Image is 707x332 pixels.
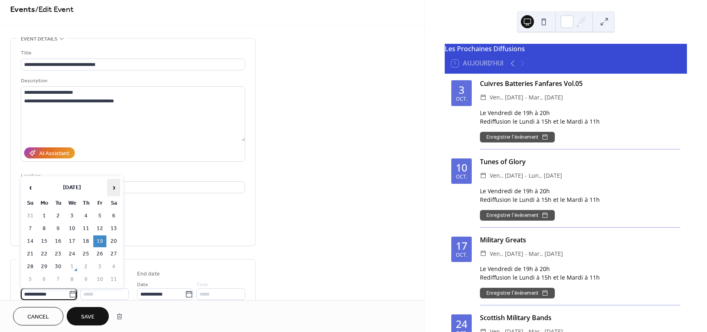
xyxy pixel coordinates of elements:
div: Scottish Military Bands [480,313,680,323]
div: ​ [480,249,486,259]
td: 28 [24,261,37,273]
span: Cancel [27,313,49,321]
td: 2 [52,210,65,222]
div: Cuivres Batteries Fanfares Vol.05 [480,79,680,88]
th: We [65,197,79,209]
span: Save [81,313,95,321]
td: 14 [24,235,37,247]
span: / Edit Event [35,2,74,18]
th: Th [79,197,92,209]
div: Le Vendredi de 19h à 20h Rediffusion le Lundi à 15h et le Mardi à 11h [480,187,680,204]
td: 5 [24,273,37,285]
th: [DATE] [38,179,106,196]
td: 6 [38,273,51,285]
td: 25 [79,248,92,260]
span: ‹ [24,179,36,196]
th: Sa [107,197,120,209]
td: 6 [107,210,120,222]
div: Le Vendredi de 19h à 20h Rediffusion le Lundi à 15h et le Mardi à 11h [480,108,680,126]
button: Enregistrer l'événement [480,132,555,142]
td: 10 [65,223,79,235]
td: 20 [107,235,120,247]
div: 17 [456,241,467,251]
td: 27 [107,248,120,260]
span: › [108,179,120,196]
div: End date [137,270,160,278]
td: 29 [38,261,51,273]
td: 26 [93,248,106,260]
td: 7 [24,223,37,235]
button: Enregistrer l'événement [480,288,555,298]
td: 17 [65,235,79,247]
td: 11 [107,273,120,285]
td: 1 [38,210,51,222]
span: Event details [21,35,57,43]
td: 15 [38,235,51,247]
td: 7 [52,273,65,285]
button: Enregistrer l'événement [480,210,555,221]
td: 9 [52,223,65,235]
div: oct. [456,97,467,102]
button: Cancel [13,307,63,325]
td: 2 [79,261,92,273]
div: 3 [459,85,464,95]
td: 21 [24,248,37,260]
span: ven., [DATE] - lun., [DATE] [490,171,562,181]
td: 12 [93,223,106,235]
div: Title [21,49,243,57]
td: 4 [107,261,120,273]
td: 4 [79,210,92,222]
span: Time [196,280,208,289]
td: 1 [65,261,79,273]
div: 24 [456,319,467,329]
td: 11 [79,223,92,235]
div: Military Greats [480,235,680,245]
div: 10 [456,163,467,173]
th: Tu [52,197,65,209]
td: 13 [107,223,120,235]
span: ven., [DATE] - mar., [DATE] [490,249,563,259]
td: 22 [38,248,51,260]
div: ​ [480,93,486,102]
a: Events [10,2,35,18]
div: AI Assistant [39,149,69,158]
td: 24 [65,248,79,260]
td: 23 [52,248,65,260]
td: 19 [93,235,106,247]
th: Mo [38,197,51,209]
td: 5 [93,210,106,222]
td: 31 [24,210,37,222]
div: Tunes of Glory [480,157,680,167]
button: AI Assistant [24,147,75,158]
td: 9 [79,273,92,285]
button: Save [67,307,109,325]
th: Su [24,197,37,209]
th: Fr [93,197,106,209]
div: Le Vendredi de 19h à 20h Rediffusion le Lundi à 15h et le Mardi à 11h [480,264,680,282]
div: Description [21,77,243,85]
span: Date [137,280,148,289]
div: oct. [456,174,467,180]
div: Les Prochaines Diffusions [445,44,687,54]
span: ven., [DATE] - mar., [DATE] [490,93,563,102]
div: ​ [480,171,486,181]
td: 3 [65,210,79,222]
td: 8 [65,273,79,285]
span: Time [80,280,92,289]
td: 3 [93,261,106,273]
div: Location [21,172,243,180]
td: 10 [93,273,106,285]
div: oct. [456,253,467,258]
td: 30 [52,261,65,273]
td: 18 [79,235,92,247]
td: 8 [38,223,51,235]
td: 16 [52,235,65,247]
